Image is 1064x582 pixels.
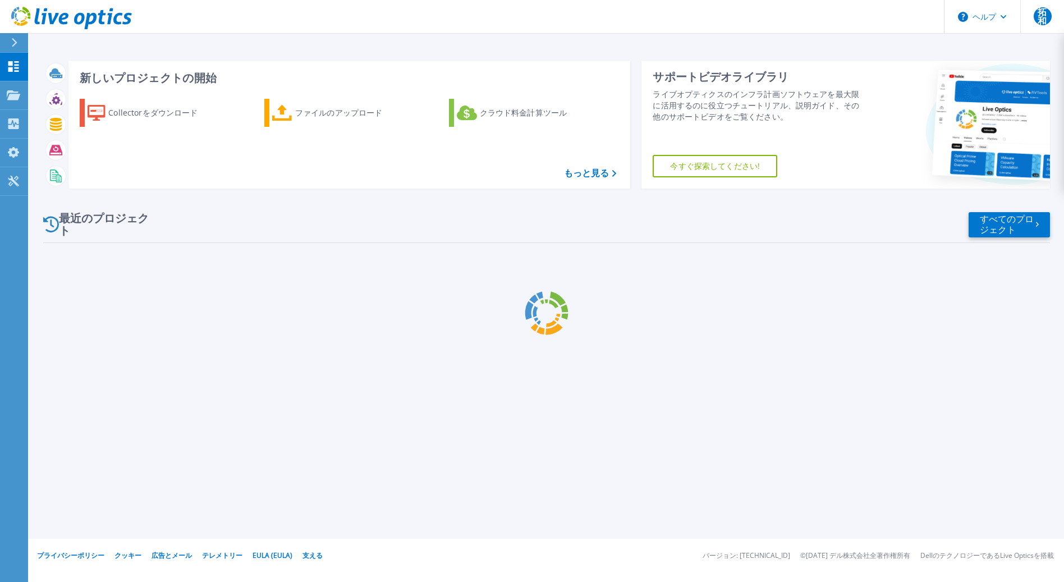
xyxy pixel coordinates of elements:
[253,551,292,560] a: EULA (EULA)
[37,551,104,560] a: プライバシーポリシー
[564,168,617,178] a: もっと見る
[920,552,1054,560] li: DellのテクノロジーであるLive Opticsを搭載
[969,212,1050,237] a: すべてのプロジェクト
[1034,7,1052,25] span: 拓和
[480,102,570,124] div: クラウド料金計算ツール
[980,214,1036,235] font: すべてのプロジェクト
[80,99,205,127] a: Collectorをダウンロード
[202,551,242,560] a: テレメトリー
[108,102,198,124] div: Collectorをダウンロード
[564,167,609,179] font: もっと見る
[800,552,910,560] li: ©
[80,72,616,84] h3: 新しいプロジェクトの開始
[152,551,192,560] a: 広告とメール
[449,99,574,127] a: クラウド料金計算ツール
[653,89,861,122] div: ライブオプティクスのインフラ計画ソフトウェアを最大限に活用するのに役立つチュートリアル、説明ガイド、その他のサポートビデオをご覧ください。
[59,212,155,237] font: 最近のプロジェクト
[302,551,323,560] a: 支える
[295,102,385,124] div: ファイルのアップロード
[806,551,910,560] font: [DATE] デル株式会社全著作権所有
[653,70,861,84] div: サポートビデオライブラリ
[703,552,790,560] li: バージョン: [TECHNICAL_ID]
[114,551,141,560] a: クッキー
[973,10,996,24] font: ヘルプ
[264,99,389,127] a: ファイルのアップロード
[653,155,777,177] a: 今すぐ探索してください!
